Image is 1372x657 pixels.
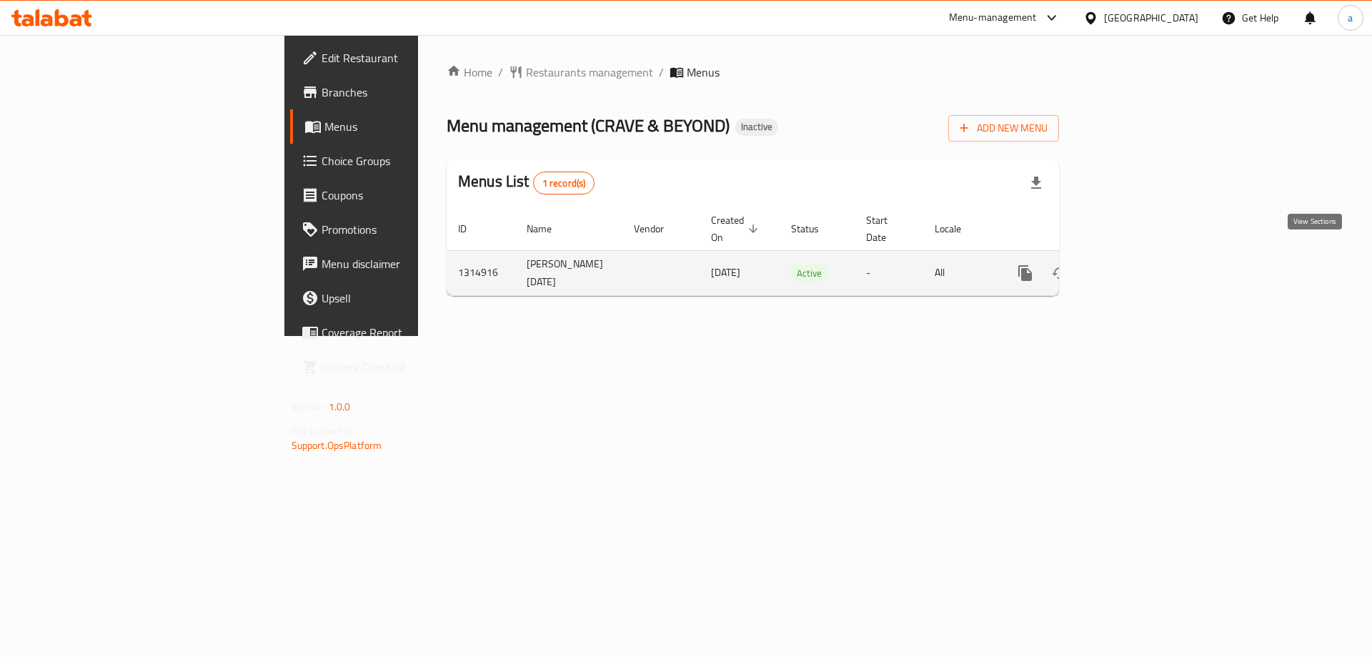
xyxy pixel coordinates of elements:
[1008,256,1043,290] button: more
[533,172,595,194] div: Total records count
[322,49,502,66] span: Edit Restaurant
[515,250,622,295] td: [PERSON_NAME] [DATE]
[290,109,514,144] a: Menus
[509,64,653,81] a: Restaurants management
[458,220,485,237] span: ID
[322,187,502,204] span: Coupons
[534,177,595,190] span: 1 record(s)
[292,436,382,455] a: Support.OpsPlatform
[711,263,740,282] span: [DATE]
[791,265,827,282] span: Active
[322,221,502,238] span: Promotions
[634,220,682,237] span: Vendor
[1104,10,1198,26] div: [GEOGRAPHIC_DATA]
[735,119,778,136] div: Inactive
[791,265,827,282] div: Active
[527,220,570,237] span: Name
[866,212,906,246] span: Start Date
[1043,256,1077,290] button: Change Status
[290,75,514,109] a: Branches
[322,152,502,169] span: Choice Groups
[322,290,502,307] span: Upsell
[290,41,514,75] a: Edit Restaurant
[290,350,514,384] a: Grocery Checklist
[322,358,502,375] span: Grocery Checklist
[855,250,923,295] td: -
[290,281,514,315] a: Upsell
[526,64,653,81] span: Restaurants management
[659,64,664,81] li: /
[290,144,514,178] a: Choice Groups
[292,422,357,440] span: Get support on:
[935,220,980,237] span: Locale
[711,212,762,246] span: Created On
[948,115,1059,142] button: Add New Menu
[322,84,502,101] span: Branches
[324,118,502,135] span: Menus
[447,207,1157,296] table: enhanced table
[791,220,837,237] span: Status
[735,121,778,133] span: Inactive
[290,247,514,281] a: Menu disclaimer
[949,9,1037,26] div: Menu-management
[997,207,1157,251] th: Actions
[292,397,327,416] span: Version:
[960,119,1048,137] span: Add New Menu
[290,212,514,247] a: Promotions
[923,250,997,295] td: All
[1348,10,1353,26] span: a
[1019,166,1053,200] div: Export file
[447,109,730,142] span: Menu management ( CRAVE & BEYOND )
[322,324,502,341] span: Coverage Report
[290,178,514,212] a: Coupons
[290,315,514,350] a: Coverage Report
[447,64,1059,81] nav: breadcrumb
[322,255,502,272] span: Menu disclaimer
[458,171,595,194] h2: Menus List
[687,64,720,81] span: Menus
[329,397,351,416] span: 1.0.0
